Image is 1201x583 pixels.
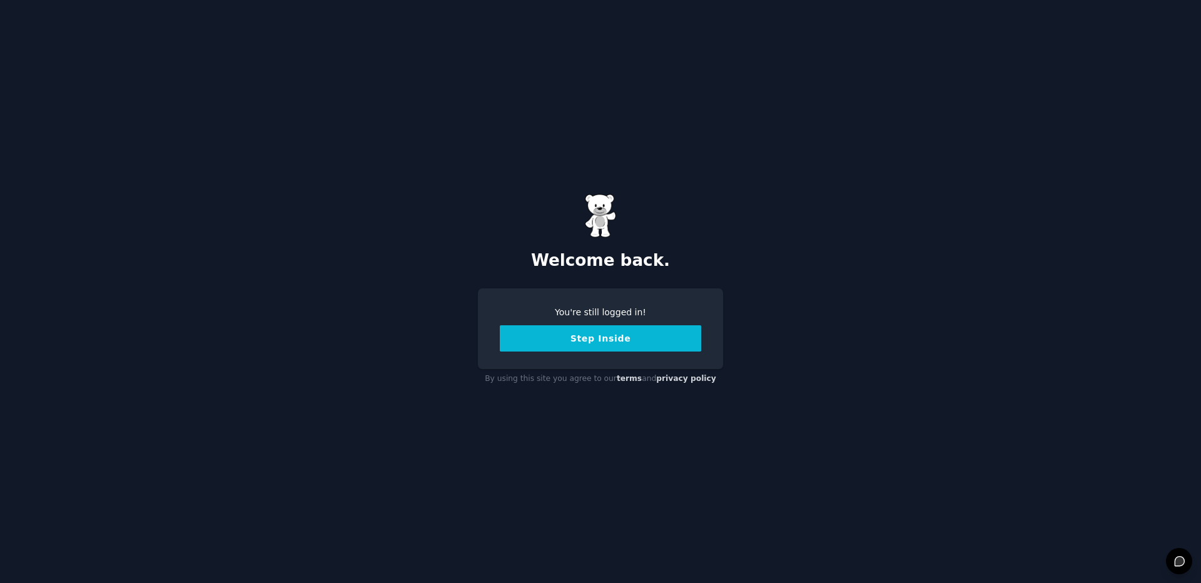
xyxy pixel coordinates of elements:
[478,369,723,389] div: By using this site you agree to our and
[656,374,716,383] a: privacy policy
[617,374,642,383] a: terms
[500,306,701,319] div: You're still logged in!
[500,333,701,343] a: Step Inside
[500,325,701,352] button: Step Inside
[478,251,723,271] h2: Welcome back.
[585,194,616,238] img: Gummy Bear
